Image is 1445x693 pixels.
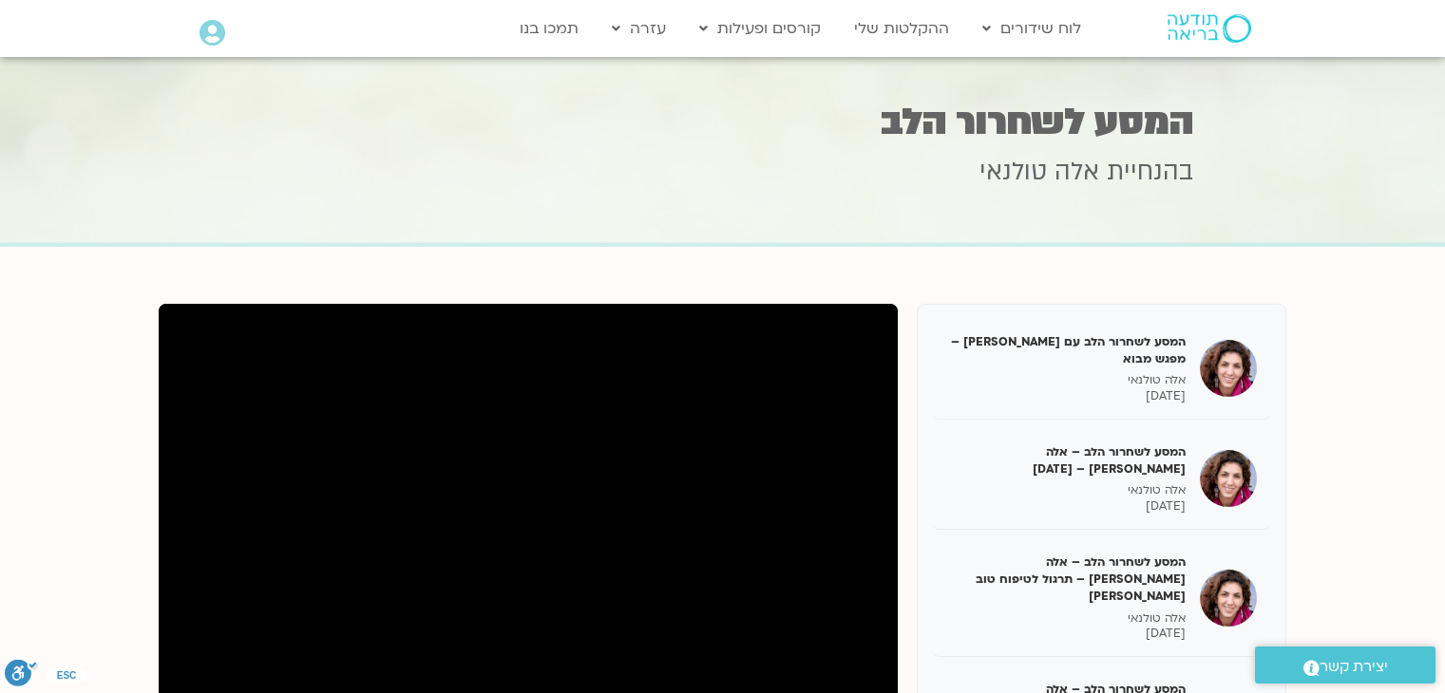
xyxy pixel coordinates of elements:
img: המסע לשחרור הלב – אלה טולנאי – 12/11/24 [1200,450,1257,507]
span: יצירת קשר [1320,654,1388,680]
a: יצירת קשר [1255,646,1435,684]
span: אלה טולנאי [979,155,1099,189]
img: המסע לשחרור הלב עם אלה טולנאי – מפגש מבוא [1200,340,1257,397]
p: [DATE] [946,498,1186,515]
h5: המסע לשחרור הלב – אלה [PERSON_NAME] – [DATE] [946,443,1186,478]
p: אלה טולנאי [946,372,1186,388]
h1: המסע לשחרור הלב [253,103,1193,140]
p: [DATE] [946,626,1186,642]
h5: המסע לשחרור הלב עם [PERSON_NAME] – מפגש מבוא [946,333,1186,367]
span: בהנחיית [1107,155,1193,189]
a: עזרה [602,10,675,47]
p: אלה טולנאי [946,610,1186,627]
p: [DATE] [946,388,1186,404]
h5: המסע לשחרור הלב – אלה [PERSON_NAME] – תרגול לטיפוח טוב [PERSON_NAME] [946,553,1186,606]
a: ההקלטות שלי [845,10,959,47]
a: קורסים ופעילות [690,10,830,47]
p: אלה טולנאי [946,482,1186,498]
a: תמכו בנו [510,10,588,47]
img: המסע לשחרור הלב – אלה טולנאי – תרגול לטיפוח טוב לב [1200,570,1257,627]
img: תודעה בריאה [1168,14,1251,43]
a: לוח שידורים [973,10,1091,47]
